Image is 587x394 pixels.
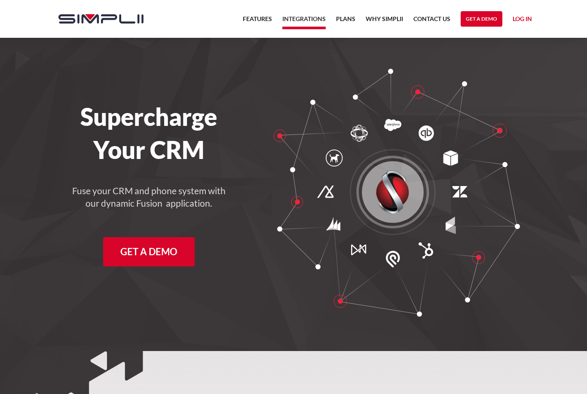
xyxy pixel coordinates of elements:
a: Contact US [413,14,450,29]
a: Plans [336,14,355,29]
h4: Fuse your CRM and phone system with our dynamic Fusion application. [71,185,226,210]
a: Log in [513,14,532,27]
h1: Your CRM [50,135,248,164]
a: Get a Demo [103,237,195,266]
a: Features [243,14,272,29]
a: Integrations [282,14,326,29]
img: Simplii [58,14,144,24]
a: Get a Demo [461,11,502,27]
a: Why Simplii [366,14,403,29]
h1: Supercharge [50,102,248,131]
